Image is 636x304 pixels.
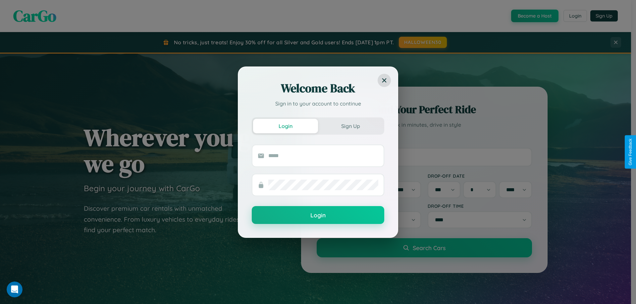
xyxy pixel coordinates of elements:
[253,119,318,133] button: Login
[7,282,23,297] iframe: Intercom live chat
[628,139,633,165] div: Give Feedback
[252,80,384,96] h2: Welcome Back
[252,100,384,108] p: Sign in to your account to continue
[252,206,384,224] button: Login
[318,119,383,133] button: Sign Up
